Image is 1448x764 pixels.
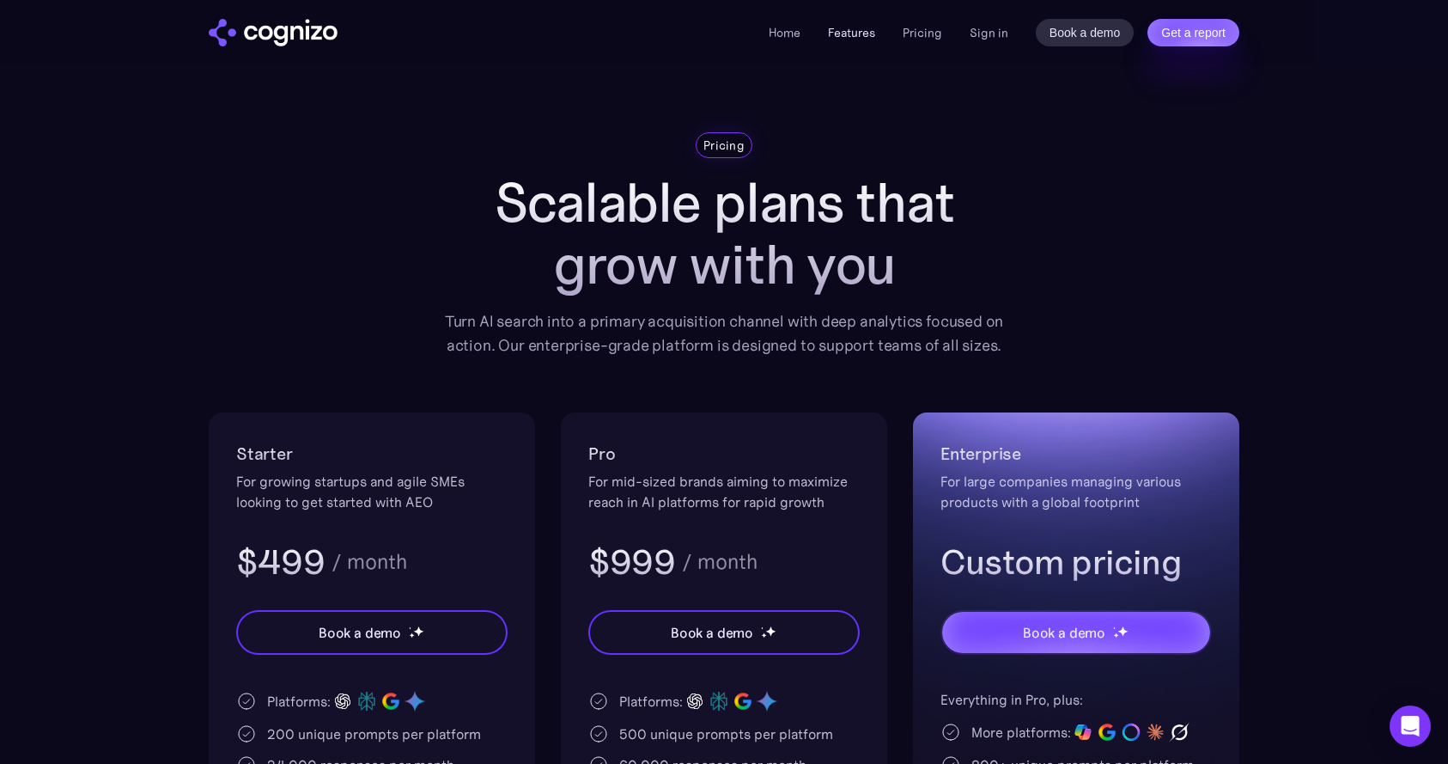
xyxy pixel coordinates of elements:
h3: Custom pricing [940,540,1212,584]
a: Home [769,25,800,40]
h3: $499 [236,540,325,584]
a: Pricing [903,25,942,40]
img: cognizo logo [209,19,338,46]
a: Book a demostarstarstar [940,610,1212,655]
div: 500 unique prompts per platform [619,724,833,744]
img: star [761,633,767,639]
div: Turn AI search into a primary acquisition channel with deep analytics focused on action. Our ente... [432,309,1016,358]
div: Book a demo [671,622,753,643]
img: star [761,626,764,629]
div: For mid-sized brands aiming to maximize reach in AI platforms for rapid growth [588,471,860,512]
img: star [409,626,411,629]
div: / month [332,552,407,572]
h3: $999 [588,540,675,584]
img: star [409,633,415,639]
div: For growing startups and agile SMEs looking to get started with AEO [236,471,508,512]
div: For large companies managing various products with a global footprint [940,471,1212,512]
img: star [765,626,776,637]
div: 200 unique prompts per platform [267,724,481,744]
h2: Pro [588,440,860,468]
img: star [413,626,424,637]
a: Book a demostarstarstar [236,610,508,655]
div: More platforms: [971,722,1071,743]
div: Platforms: [619,691,683,712]
h1: Scalable plans that grow with you [432,172,1016,296]
a: Features [828,25,875,40]
div: Pricing [703,137,745,154]
a: Book a demo [1036,19,1135,46]
a: Get a report [1147,19,1239,46]
div: Open Intercom Messenger [1390,706,1431,747]
div: Book a demo [319,622,401,643]
div: Everything in Pro, plus: [940,689,1212,710]
h2: Enterprise [940,440,1212,468]
a: Sign in [970,22,1008,43]
a: home [209,19,338,46]
div: Book a demo [1023,622,1105,643]
h2: Starter [236,440,508,468]
img: star [1113,626,1116,629]
div: / month [682,552,757,572]
div: Platforms: [267,691,331,712]
img: star [1113,633,1119,639]
a: Book a demostarstarstar [588,610,860,655]
img: star [1117,626,1129,637]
